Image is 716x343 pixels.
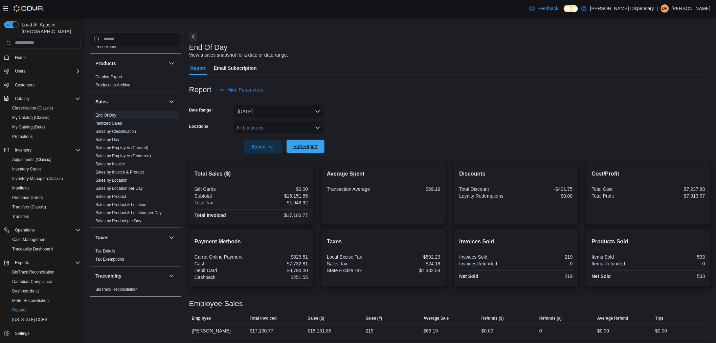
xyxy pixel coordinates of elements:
strong: Total Invoiced [195,213,226,218]
button: [US_STATE] CCRS [7,315,83,324]
div: Pricing [90,43,181,54]
span: BioTrack Reconciliation [12,269,54,275]
span: Settings [12,329,81,338]
p: [PERSON_NAME] [672,4,711,13]
span: Inventory Manager (Classic) [12,176,63,181]
span: Sales by Product per Day [95,218,141,224]
span: Home [12,53,81,62]
label: Locations [189,124,208,129]
a: Transfers (Classic) [9,203,49,211]
div: 533 [650,254,705,260]
div: $24.16 [385,261,441,266]
button: Inventory [1,145,83,155]
div: $1,948.92 [252,200,308,205]
span: Inventory Count [12,166,41,172]
a: Inventory Manager (Classic) [9,175,66,183]
span: Sales by Product [95,194,126,199]
button: Promotions [7,132,83,141]
span: Average Refund [597,316,628,321]
button: My Catalog (Classic) [7,113,83,122]
button: Taxes [167,234,176,242]
span: Purchase Orders [9,194,81,202]
a: Adjustments (Classic) [9,156,54,164]
a: Traceabilty Dashboard [9,245,55,253]
div: $829.51 [252,254,308,260]
a: Promotions [9,133,36,141]
a: Cash Management [9,236,49,244]
span: Customers [12,81,81,89]
span: Inventory [15,147,31,153]
span: Reports [12,259,81,267]
button: [DATE] [234,105,325,118]
a: Sales by Employee (Created) [95,145,149,150]
span: DP [662,4,668,13]
div: Total Discount [459,186,515,192]
div: Items Sold [592,254,647,260]
button: My Catalog (Beta) [7,122,83,132]
span: [US_STATE] CCRS [12,317,47,322]
span: Average Sale [424,316,449,321]
div: 219 [365,327,373,335]
div: Total Cost [592,186,647,192]
h2: Discounts [459,170,573,178]
span: Catalog Export [95,74,122,80]
a: Price Sheet [95,44,116,49]
h2: Total Sales ($) [195,170,308,178]
button: Manifests [7,183,83,193]
a: Settings [12,329,32,338]
img: Cova [14,5,44,12]
a: Tax Exemptions [95,257,124,262]
a: Dashboards [9,287,42,295]
button: Products [95,60,166,67]
button: Cash Management [7,235,83,244]
button: Transfers [7,212,83,221]
button: Inventory Manager (Classic) [7,174,83,183]
a: Catalog Export [95,75,122,79]
a: Inventory Count [9,165,44,173]
span: Tax Details [95,248,115,254]
div: $0.00 [517,193,573,199]
a: Dashboards [7,286,83,296]
h3: Products [95,60,116,67]
span: Reports [15,260,29,265]
span: Sales by Location [95,178,128,183]
h3: Taxes [95,234,109,241]
span: My Catalog (Beta) [9,123,81,131]
span: Washington CCRS [9,316,81,324]
strong: Net Sold [459,274,478,279]
span: Dashboards [12,288,39,294]
span: Report [191,61,206,75]
a: Classification (Classic) [9,104,56,112]
button: Reports [1,258,83,267]
a: Sales by Invoice [95,162,125,166]
span: Cash Management [12,237,46,242]
span: Refunds (#) [539,316,562,321]
p: | [657,4,658,13]
button: Reports [12,259,32,267]
a: Sales by Employee (Tendered) [95,154,151,158]
span: Classification (Classic) [9,104,81,112]
div: $8,790.00 [252,268,308,273]
button: Home [1,53,83,62]
div: $1,332.53 [385,268,441,273]
span: Reports [12,307,26,313]
button: Sales [167,98,176,106]
span: Sales ($) [308,316,324,321]
h3: Sales [95,98,108,105]
span: Metrc Reconciliation [9,297,81,305]
span: Users [15,68,25,74]
a: Manifests [9,184,32,192]
a: Sales by Product & Location per Day [95,210,162,215]
span: Users [12,67,81,75]
span: Feedback [538,5,558,12]
div: Cash [195,261,250,266]
button: Products [167,59,176,67]
button: Next [189,33,197,41]
button: Traceability [167,272,176,280]
span: Itemized Sales [95,121,122,126]
a: Purchase Orders [9,194,46,202]
div: $0.00 [252,186,308,192]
